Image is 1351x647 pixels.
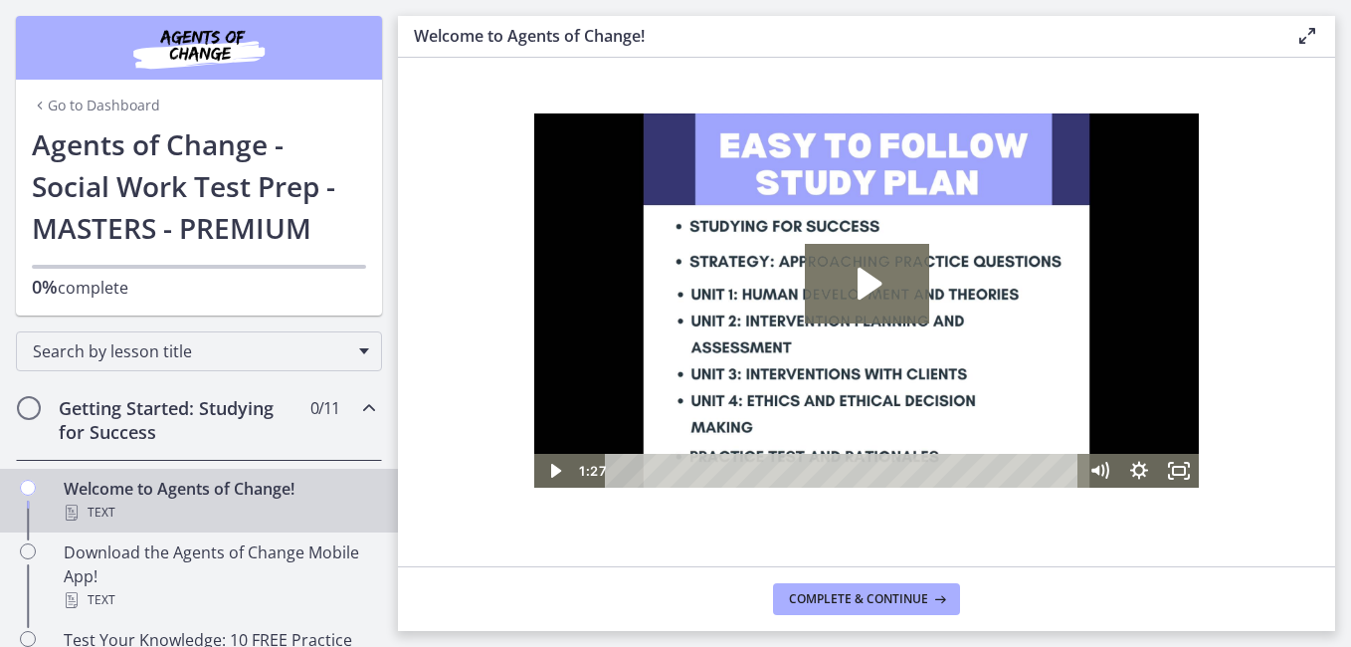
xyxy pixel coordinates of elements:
div: Search by lesson title [16,331,382,371]
button: Show settings menu [585,340,625,374]
button: Complete & continue [773,583,960,615]
p: complete [32,275,366,300]
div: Playbar [86,340,535,374]
img: Agents of Change [80,24,318,72]
div: Welcome to Agents of Change! [64,477,374,525]
span: 0% [32,275,58,299]
span: 0 / 11 [310,396,339,420]
h2: Getting Started: Studying for Success [59,396,301,444]
button: Mute [545,340,585,374]
div: Text [64,588,374,612]
h1: Agents of Change - Social Work Test Prep - MASTERS - PREMIUM [32,123,366,249]
button: Play Video: c1o6hcmjueu5qasqsu00.mp4 [271,130,395,210]
button: Fullscreen [625,340,665,374]
div: Download the Agents of Change Mobile App! [64,540,374,612]
div: Text [64,501,374,525]
span: Complete & continue [789,591,928,607]
h3: Welcome to Agents of Change! [414,24,1263,48]
a: Go to Dashboard [32,96,160,115]
span: Search by lesson title [33,340,349,362]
